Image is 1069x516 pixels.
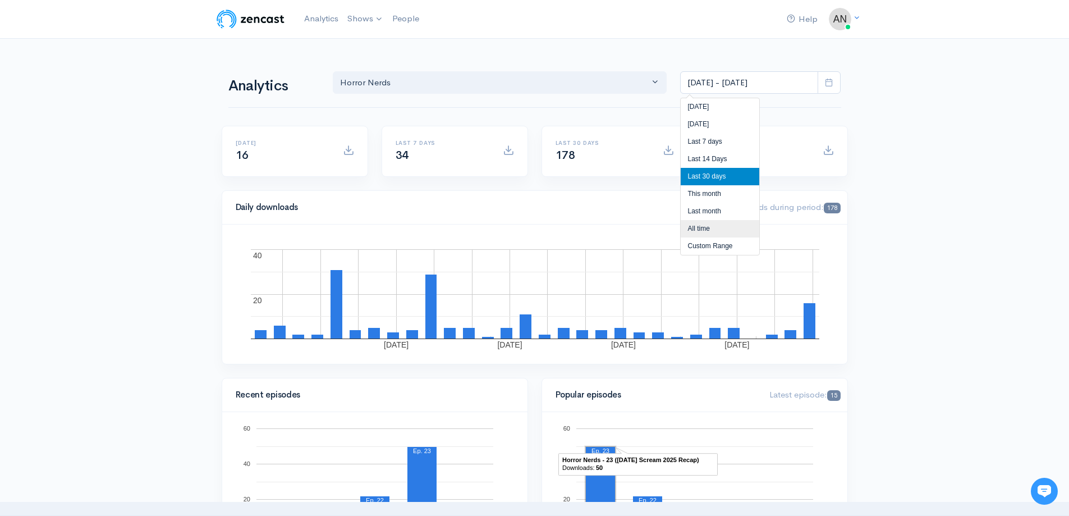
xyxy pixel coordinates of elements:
text: Ep. 23 [591,447,609,454]
text: 40 [243,460,250,467]
text: [DATE] [497,340,522,349]
text: Ep. 22 [366,497,384,504]
p: Find an answer quickly [15,193,209,206]
span: Latest episode: [769,389,840,400]
li: Last 7 days [681,133,759,150]
input: Search articles [33,211,200,234]
svg: A chart. [236,238,834,350]
text: 20 [243,496,250,503]
span: 16 [236,148,249,162]
button: Horror Nerds [333,71,667,94]
text: [DATE] [384,340,409,349]
h4: Daily downloads [236,203,711,212]
h2: Just let us know if you need anything and we'll be happy to help! 🙂 [17,75,208,129]
text: 40 [253,251,262,260]
h6: [DATE] [236,140,329,146]
span: 178 [556,148,575,162]
text: Ep. 23 [413,447,431,454]
h1: Analytics [228,78,319,94]
text: Horror Nerds - 23 ([DATE] Scream 2025 Recap) [562,456,699,463]
li: Last 30 days [681,168,759,185]
h4: Popular episodes [556,390,756,400]
span: New conversation [72,156,135,165]
li: All time [681,220,759,238]
text: 20 [563,496,570,503]
input: analytics date range selector [680,71,818,94]
span: 34 [396,148,409,162]
text: 60 [563,425,570,432]
div: Horror Nerds [340,76,650,89]
img: ZenCast Logo [215,8,286,30]
li: This month [681,185,759,203]
span: 178 [824,203,840,213]
h6: Last 7 days [396,140,489,146]
a: Analytics [300,7,343,31]
text: 20 [253,296,262,305]
text: [DATE] [724,340,749,349]
img: ... [829,8,851,30]
a: Shows [343,7,388,31]
text: Downloads: [562,464,594,471]
h6: All time [715,140,809,146]
li: Last month [681,203,759,220]
li: Custom Range [681,238,759,255]
h1: Hi 👋 [17,54,208,72]
text: Ep. 22 [639,497,657,504]
li: [DATE] [681,116,759,133]
li: [DATE] [681,98,759,116]
h6: Last 30 days [556,140,649,146]
a: Help [782,7,822,31]
text: [DATE] [611,340,635,349]
iframe: gist-messenger-bubble-iframe [1031,478,1058,505]
button: New conversation [17,149,207,171]
text: 50 [596,464,603,471]
h4: Recent episodes [236,390,507,400]
span: 15 [827,390,840,401]
span: Downloads during period: [724,202,840,212]
a: People [388,7,424,31]
text: 60 [243,425,250,432]
li: Last 14 Days [681,150,759,168]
